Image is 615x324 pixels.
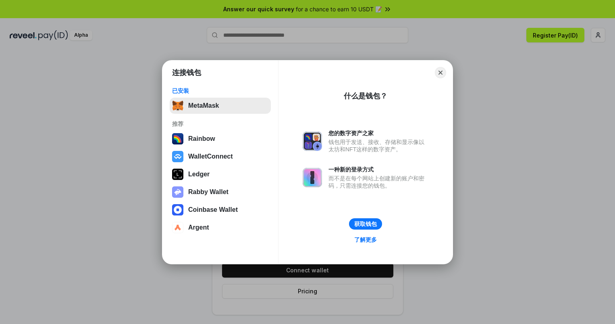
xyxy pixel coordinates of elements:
div: 推荐 [172,120,268,128]
h1: 连接钱包 [172,68,201,77]
img: svg+xml,%3Csvg%20xmlns%3D%22http%3A%2F%2Fwww.w3.org%2F2000%2Fsvg%22%20fill%3D%22none%22%20viewBox... [303,168,322,187]
button: Close [435,67,446,78]
div: 什么是钱包？ [344,91,387,101]
button: Ledger [170,166,271,182]
button: Rabby Wallet [170,184,271,200]
div: 了解更多 [354,236,377,243]
div: Coinbase Wallet [188,206,238,213]
div: Ledger [188,171,210,178]
img: svg+xml,%3Csvg%20fill%3D%22none%22%20height%3D%2233%22%20viewBox%3D%220%200%2035%2033%22%20width%... [172,100,183,111]
img: svg+xml,%3Csvg%20xmlns%3D%22http%3A%2F%2Fwww.w3.org%2F2000%2Fsvg%22%20width%3D%2228%22%20height%3... [172,169,183,180]
button: Rainbow [170,131,271,147]
div: 您的数字资产之家 [328,130,428,137]
button: Argent [170,219,271,236]
img: svg+xml,%3Csvg%20width%3D%2228%22%20height%3D%2228%22%20viewBox%3D%220%200%2028%2028%22%20fill%3D... [172,204,183,215]
div: MetaMask [188,102,219,109]
button: MetaMask [170,98,271,114]
img: svg+xml,%3Csvg%20width%3D%2228%22%20height%3D%2228%22%20viewBox%3D%220%200%2028%2028%22%20fill%3D... [172,151,183,162]
div: Argent [188,224,209,231]
div: 钱包用于发送、接收、存储和显示像以太坊和NFT这样的数字资产。 [328,138,428,153]
div: 已安装 [172,87,268,94]
img: svg+xml,%3Csvg%20width%3D%22120%22%20height%3D%22120%22%20viewBox%3D%220%200%20120%20120%22%20fil... [172,133,183,144]
img: svg+xml,%3Csvg%20width%3D%2228%22%20height%3D%2228%22%20viewBox%3D%220%200%2028%2028%22%20fill%3D... [172,222,183,233]
div: Rabby Wallet [188,188,229,196]
div: 而不是在每个网站上创建新的账户和密码，只需连接您的钱包。 [328,175,428,189]
a: 了解更多 [349,234,382,245]
img: svg+xml,%3Csvg%20xmlns%3D%22http%3A%2F%2Fwww.w3.org%2F2000%2Fsvg%22%20fill%3D%22none%22%20viewBox... [303,132,322,151]
img: svg+xml,%3Csvg%20xmlns%3D%22http%3A%2F%2Fwww.w3.org%2F2000%2Fsvg%22%20fill%3D%22none%22%20viewBox... [172,186,183,198]
button: Coinbase Wallet [170,202,271,218]
div: Rainbow [188,135,215,142]
button: WalletConnect [170,148,271,165]
div: WalletConnect [188,153,233,160]
div: 一种新的登录方式 [328,166,428,173]
div: 获取钱包 [354,220,377,228]
button: 获取钱包 [349,218,382,230]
